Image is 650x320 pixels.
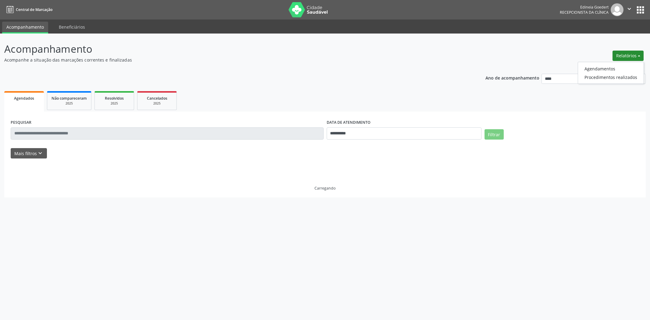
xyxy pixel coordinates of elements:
[560,10,609,15] span: Recepcionista da clínica
[578,62,644,84] ul: Relatórios
[626,5,633,12] i: 
[578,64,644,73] a: Agendamentos
[16,7,52,12] span: Central de Marcação
[485,74,539,81] p: Ano de acompanhamento
[4,41,453,57] p: Acompanhamento
[11,148,47,159] button: Mais filtroskeyboard_arrow_down
[4,5,52,15] a: Central de Marcação
[327,118,371,127] label: DATA DE ATENDIMENTO
[147,96,167,101] span: Cancelados
[55,22,89,32] a: Beneficiários
[2,22,48,34] a: Acompanhamento
[142,101,172,106] div: 2025
[578,73,644,81] a: Procedimentos realizados
[14,96,34,101] span: Agendados
[52,96,87,101] span: Não compareceram
[623,3,635,16] button: 
[560,5,609,10] div: Edineia Goedert
[52,101,87,106] div: 2025
[635,5,646,15] button: apps
[105,96,124,101] span: Resolvidos
[4,57,453,63] p: Acompanhe a situação das marcações correntes e finalizadas
[11,118,31,127] label: PESQUISAR
[485,129,504,140] button: Filtrar
[613,51,644,61] button: Relatórios
[37,150,44,157] i: keyboard_arrow_down
[611,3,623,16] img: img
[99,101,130,106] div: 2025
[314,186,336,191] div: Carregando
